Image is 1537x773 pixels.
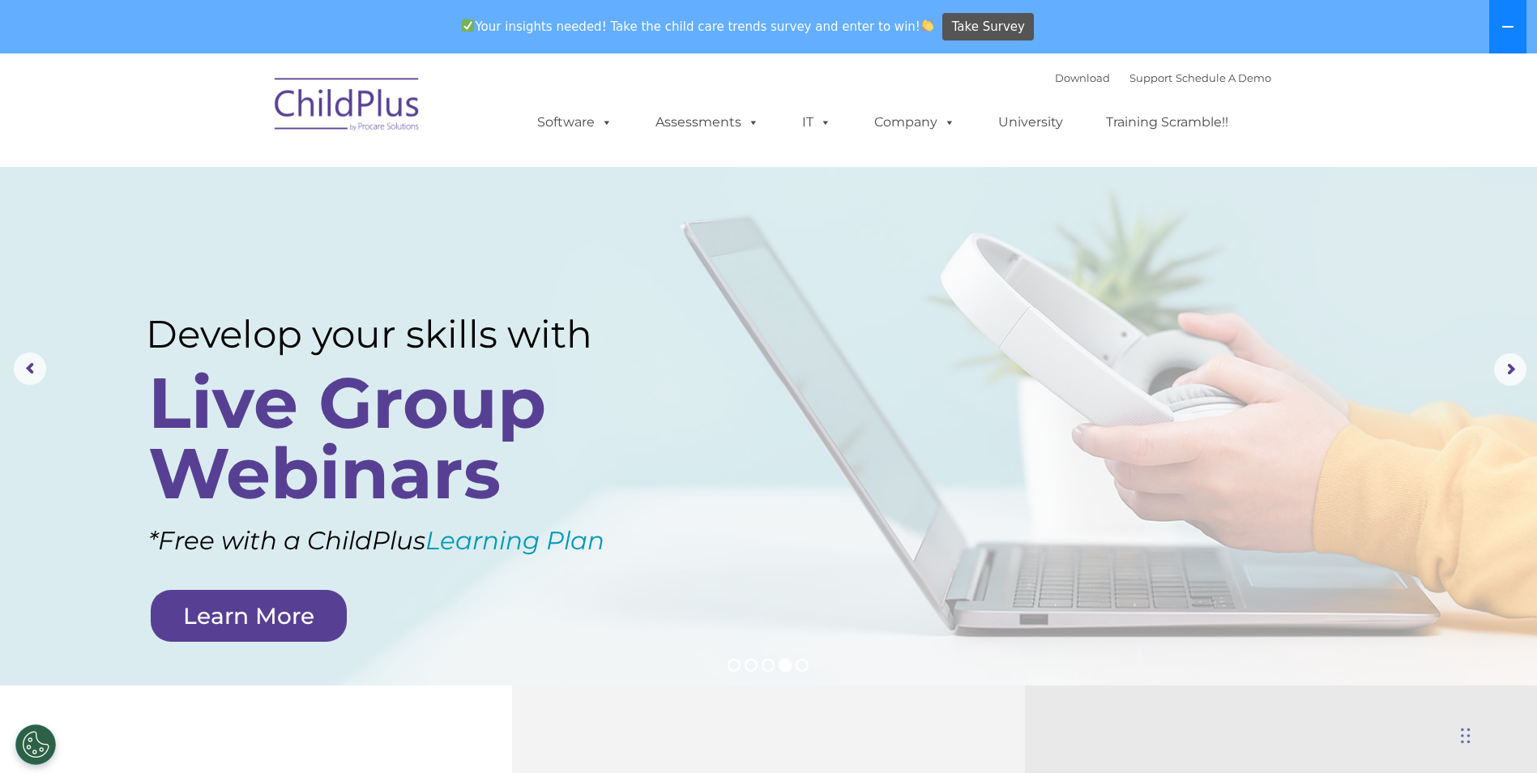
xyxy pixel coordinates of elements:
[148,518,691,564] rs-layer: *Free with a ChildPlus
[1055,71,1271,84] font: |
[942,13,1034,41] a: Take Survey
[425,525,604,556] a: Learning Plan
[151,590,347,642] a: Learn More
[1090,106,1245,139] a: Training Scramble!!
[982,106,1079,139] a: University
[858,106,971,139] a: Company
[15,724,56,765] button: Cookies Settings
[1461,711,1471,760] div: Drag
[225,173,294,186] span: Phone number
[148,368,648,509] rs-layer: Live Group Webinars
[455,11,941,42] span: Your insights needed! Take the child care trends survey and enter to win!
[786,106,847,139] a: IT
[1055,71,1110,84] a: Download
[146,311,654,357] rs-layer: Develop your skills with
[921,19,933,32] img: 👏
[267,66,429,147] img: ChildPlus by Procare Solutions
[462,19,474,32] img: ✅
[521,106,629,139] a: Software
[225,107,275,119] span: Last name
[639,106,775,139] a: Assessments
[1176,71,1271,84] a: Schedule A Demo
[1456,695,1537,773] iframe: Chat Widget
[1129,71,1172,84] a: Support
[952,13,1025,41] span: Take Survey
